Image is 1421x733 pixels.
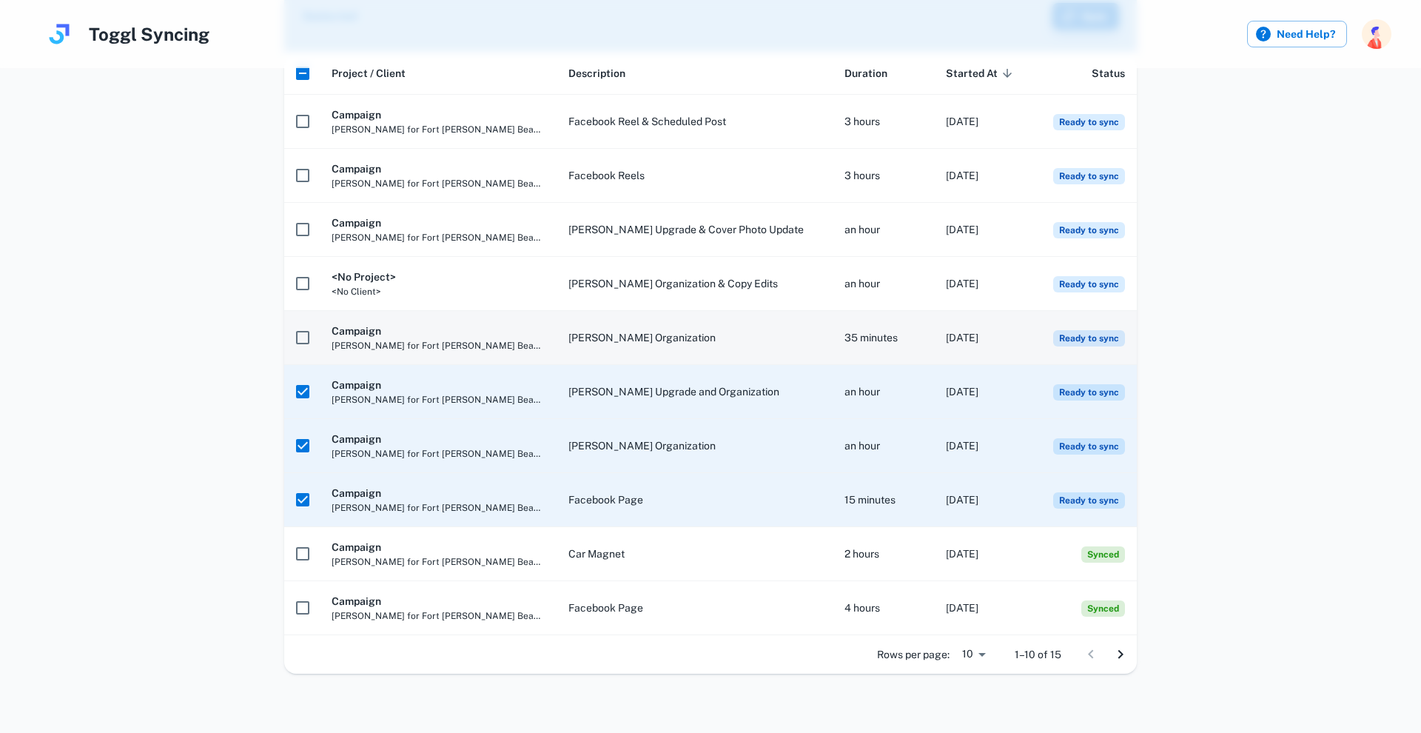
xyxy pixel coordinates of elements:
td: 35 minutes [833,311,934,365]
td: an hour [833,257,934,311]
td: 3 hours [833,95,934,149]
td: [DATE] [934,149,1035,203]
td: [PERSON_NAME] Upgrade and Organization [557,365,833,419]
h6: Campaign [332,539,545,555]
span: [PERSON_NAME] for Fort [PERSON_NAME] Beach Council [332,609,545,623]
h6: Campaign [332,485,545,501]
h6: Campaign [332,107,545,123]
span: Synced [1081,546,1125,563]
span: [PERSON_NAME] for Fort [PERSON_NAME] Beach Council [332,447,545,461]
td: [DATE] [934,365,1035,419]
h6: Campaign [332,161,545,177]
td: Car Magnet [557,527,833,581]
span: Status [1092,64,1125,82]
h6: <No Project> [332,269,545,285]
h6: Campaign [332,215,545,231]
span: Ready to sync [1053,384,1125,401]
p: 1–10 of 15 [1015,646,1061,663]
td: [DATE] [934,95,1035,149]
td: 15 minutes [833,473,934,527]
td: [DATE] [934,581,1035,635]
span: Duration [844,64,887,82]
td: [DATE] [934,473,1035,527]
td: an hour [833,419,934,473]
span: Synced [1081,600,1125,617]
td: [DATE] [934,257,1035,311]
td: [PERSON_NAME] Organization & Copy Edits [557,257,833,311]
td: [DATE] [934,419,1035,473]
span: Project / Client [332,64,406,82]
h6: Campaign [332,323,545,339]
span: [PERSON_NAME] for Fort [PERSON_NAME] Beach Council [332,393,545,406]
span: [PERSON_NAME] for Fort [PERSON_NAME] Beach Council [332,231,545,244]
span: Ready to sync [1053,492,1125,509]
button: Go to next page [1106,640,1135,669]
span: [PERSON_NAME] for Fort [PERSON_NAME] Beach Council [332,177,545,190]
span: [PERSON_NAME] for Fort [PERSON_NAME] Beach Council [332,555,545,569]
td: an hour [833,203,934,257]
img: photoURL [1362,19,1391,49]
td: an hour [833,365,934,419]
td: [DATE] [934,527,1035,581]
td: [PERSON_NAME] Upgrade & Cover Photo Update [557,203,833,257]
span: <No Client> [332,285,545,298]
img: logo.svg [44,19,74,49]
span: Ready to sync [1053,114,1125,130]
span: [PERSON_NAME] for Fort [PERSON_NAME] Beach Council [332,339,545,352]
span: Ready to sync [1053,168,1125,184]
h6: Campaign [332,377,545,393]
h6: Campaign [332,431,545,447]
span: Description [568,64,625,82]
span: [PERSON_NAME] for Fort [PERSON_NAME] Beach Council [332,501,545,515]
td: Facebook Page [557,581,833,635]
span: Started At [946,64,1017,82]
h6: Campaign [332,593,545,609]
span: Ready to sync [1053,438,1125,455]
td: Facebook Page [557,473,833,527]
td: [DATE] [934,311,1035,365]
p: Rows per page: [877,646,950,663]
td: [DATE] [934,203,1035,257]
td: [PERSON_NAME] Organization [557,419,833,473]
span: Ready to sync [1053,276,1125,292]
td: [PERSON_NAME] Organization [557,311,833,365]
td: 4 hours [833,581,934,635]
label: Need Help? [1247,21,1347,47]
div: 10 [955,643,991,665]
span: Ready to sync [1053,222,1125,238]
span: Ready to sync [1053,330,1125,347]
h4: Toggl Syncing [89,21,209,47]
div: scrollable content [284,52,1137,635]
span: [PERSON_NAME] for Fort [PERSON_NAME] Beach Council [332,123,545,136]
td: Facebook Reels [557,149,833,203]
td: Facebook Reel & Scheduled Post [557,95,833,149]
td: 3 hours [833,149,934,203]
td: 2 hours [833,527,934,581]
